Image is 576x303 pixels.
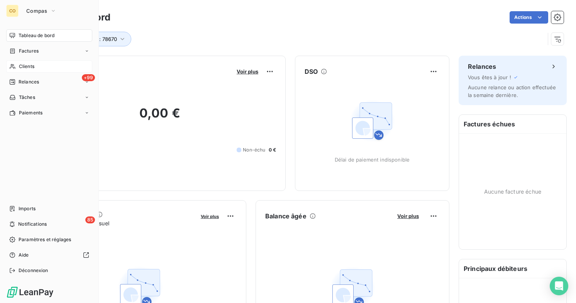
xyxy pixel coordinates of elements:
[85,216,95,223] span: 85
[198,213,221,220] button: Voir plus
[395,213,421,220] button: Voir plus
[19,48,39,54] span: Factures
[26,8,47,14] span: Compas
[19,78,39,85] span: Relances
[19,63,34,70] span: Clients
[19,252,29,259] span: Aide
[44,219,195,227] span: Chiffre d'affaires mensuel
[6,5,19,17] div: CO
[82,74,95,81] span: +99
[550,277,568,295] div: Open Intercom Messenger
[237,68,258,75] span: Voir plus
[18,221,47,228] span: Notifications
[72,32,131,46] button: Client : 78670
[347,96,397,146] img: Empty state
[19,32,54,39] span: Tableau de bord
[19,94,35,101] span: Tâches
[19,205,36,212] span: Imports
[19,267,48,274] span: Déconnexion
[484,187,541,196] span: Aucune facture échue
[335,157,410,163] span: Délai de paiement indisponible
[459,115,566,133] h6: Factures échues
[6,249,92,261] a: Aide
[305,67,318,76] h6: DSO
[468,62,496,71] h6: Relances
[269,146,276,153] span: 0 €
[44,106,276,129] h2: 0,00 €
[468,84,556,98] span: Aucune relance ou action effectuée la semaine dernière.
[397,213,419,219] span: Voir plus
[243,146,265,153] span: Non-échu
[84,36,117,42] span: Client : 78670
[234,68,261,75] button: Voir plus
[510,11,548,24] button: Actions
[6,286,54,298] img: Logo LeanPay
[19,236,71,243] span: Paramètres et réglages
[201,214,219,219] span: Voir plus
[468,74,511,80] span: Vous êtes à jour !
[19,109,42,116] span: Paiements
[265,211,307,221] h6: Balance âgée
[459,259,566,278] h6: Principaux débiteurs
